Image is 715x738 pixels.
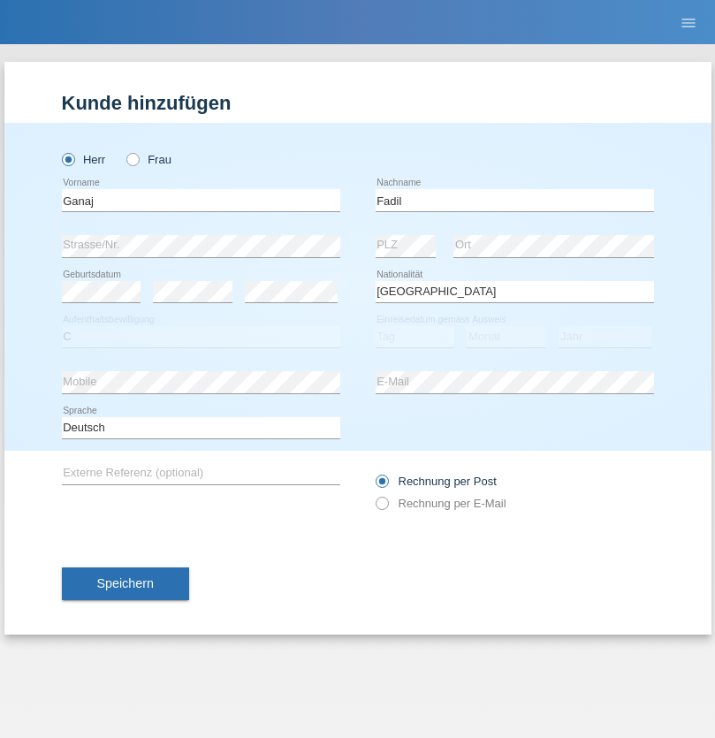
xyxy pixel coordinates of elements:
input: Rechnung per Post [376,475,387,497]
h1: Kunde hinzufügen [62,92,654,114]
a: menu [671,17,706,27]
span: Speichern [97,576,154,590]
input: Frau [126,153,138,164]
i: menu [680,14,697,32]
button: Speichern [62,567,189,601]
input: Herr [62,153,73,164]
input: Rechnung per E-Mail [376,497,387,519]
label: Rechnung per E-Mail [376,497,506,510]
label: Frau [126,153,171,166]
label: Herr [62,153,106,166]
label: Rechnung per Post [376,475,497,488]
